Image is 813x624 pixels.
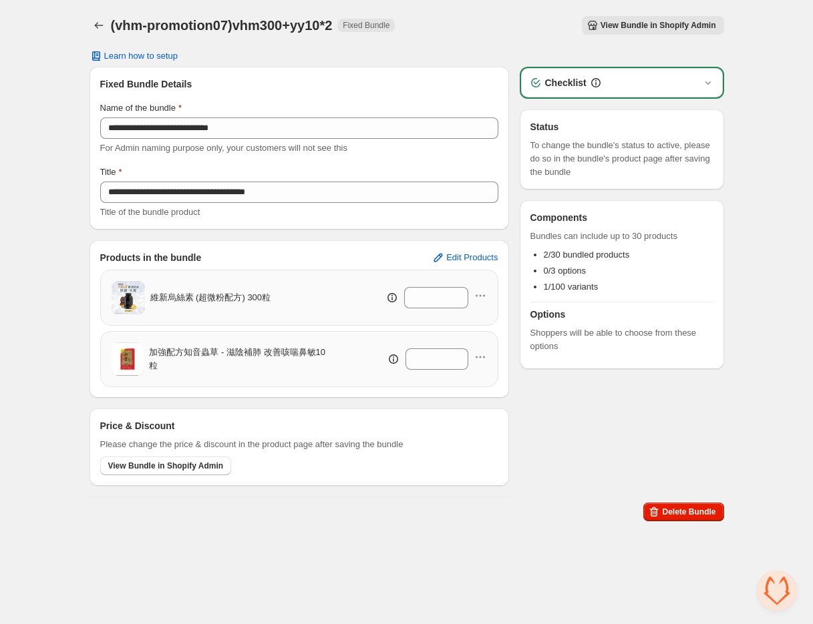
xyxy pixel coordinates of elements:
[82,47,186,65] button: Learn how to setup
[112,343,144,376] img: 加強配方知音蟲草 - 滋陰補肺 改善咳喘鼻敏10粒
[530,326,713,353] span: Shoppers will be able to choose from these options
[545,76,587,89] h3: Checklist
[544,282,599,292] span: 1/100 variants
[530,120,713,133] h3: Status
[100,456,232,475] button: View Bundle in Shopify Admin
[343,20,389,31] span: Fixed Bundle
[530,230,713,243] span: Bundles can include up to 30 products
[100,166,122,179] label: Title
[100,419,175,432] h3: Price & Discount
[582,16,724,35] button: View Bundle in Shopify Admin
[111,17,333,33] h1: (vhm-promotion07)vhm300+yy10*2
[757,571,797,611] a: Open chat
[662,507,715,517] span: Delete Bundle
[100,438,403,451] span: Please change the price & discount in the product page after saving the bundle
[424,247,506,268] button: Edit Products
[446,252,498,263] span: Edit Products
[100,207,200,217] span: Title of the bundle product
[601,20,716,31] span: View Bundle in Shopify Admin
[149,346,329,372] span: 加強配方知音蟲草 - 滋陰補肺 改善咳喘鼻敏10粒
[530,211,588,224] h3: Components
[108,460,224,471] span: View Bundle in Shopify Admin
[544,266,587,276] span: 0/3 options
[643,503,723,521] button: Delete Bundle
[544,250,630,260] span: 2/30 bundled products
[100,77,498,91] h3: Fixed Bundle Details
[112,281,145,314] img: 維新烏絲素 (超微粉配方) 300粒
[530,308,713,321] h3: Options
[530,139,713,179] span: To change the bundle's status to active, please do so in the bundle's product page after saving t...
[104,51,178,61] span: Learn how to setup
[100,251,202,264] h3: Products in the bundle
[100,143,347,153] span: For Admin naming purpose only, your customers will not see this
[90,16,108,35] button: Back
[100,101,182,115] label: Name of the bundle
[150,291,271,304] span: 維新烏絲素 (超微粉配方) 300粒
